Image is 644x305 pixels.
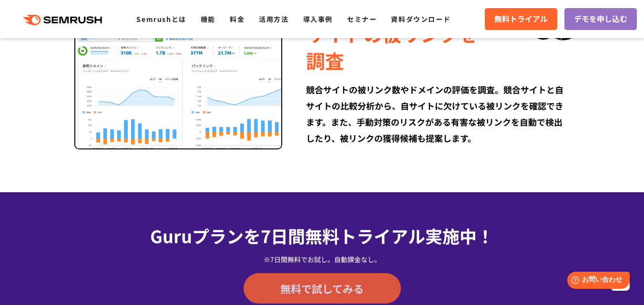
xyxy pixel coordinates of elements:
a: 活用方法 [259,14,288,24]
a: 料金 [230,14,245,24]
div: ※7日間無料でお試し。自動課金なし。 [72,255,572,264]
a: 無料トライアル [485,8,557,30]
span: デモを申し込む [574,13,627,25]
a: Semrushとは [136,14,186,24]
a: 導入事例 [303,14,333,24]
a: デモを申し込む [564,8,637,30]
span: 無料トライアル [494,13,548,25]
a: セミナー [347,14,377,24]
a: 無料で試してみる [244,273,401,304]
div: Guruプランを7日間 [72,223,572,248]
span: 無料トライアル実施中！ [305,223,494,248]
iframe: Help widget launcher [559,268,634,295]
a: 資料ダウンロード [391,14,450,24]
div: サイトの被リンクを 調査 [306,20,570,74]
a: 機能 [201,14,215,24]
div: 競合サイトの被リンク数やドメインの評価を調査。競合サイトと自サイトの比較分析から、自サイトに欠けている被リンクを確認できます。また、手動対策のリスクがある有害な被リンクを自動で検出したり、被リン... [306,81,570,146]
span: 無料で試してみる [280,281,364,295]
